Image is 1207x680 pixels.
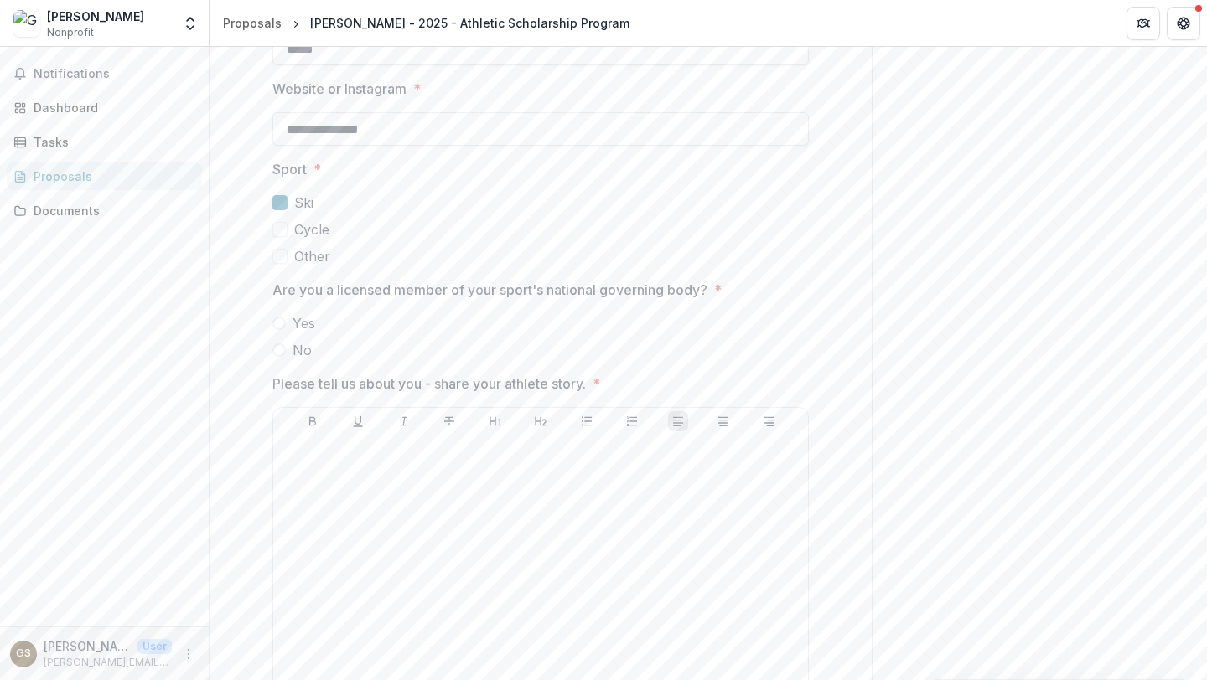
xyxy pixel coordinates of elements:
[34,67,195,81] span: Notifications
[294,246,330,266] span: Other
[293,313,315,333] span: Yes
[439,411,459,431] button: Strike
[216,11,288,35] a: Proposals
[1127,7,1160,40] button: Partners
[13,10,40,37] img: George Steffey
[294,219,329,240] span: Cycle
[216,11,636,35] nav: breadcrumb
[179,644,199,664] button: More
[137,639,172,654] p: User
[34,133,189,151] div: Tasks
[303,411,323,431] button: Bold
[272,280,707,300] p: Are you a licensed member of your sport's national governing body?
[310,14,629,32] div: [PERSON_NAME] - 2025 - Athletic Scholarship Program
[272,79,407,99] p: Website or Instagram
[485,411,505,431] button: Heading 1
[272,373,586,394] p: Please tell us about you - share your athlete story.
[7,128,202,156] a: Tasks
[531,411,551,431] button: Heading 2
[759,411,780,431] button: Align Right
[34,167,189,185] div: Proposals
[394,411,414,431] button: Italicize
[294,193,313,213] span: Ski
[47,25,94,40] span: Nonprofit
[7,94,202,121] a: Dashboard
[668,411,688,431] button: Align Left
[7,60,202,87] button: Notifications
[44,637,131,655] p: [PERSON_NAME]
[622,411,642,431] button: Ordered List
[293,340,312,360] span: No
[44,655,172,670] p: [PERSON_NAME][EMAIL_ADDRESS][PERSON_NAME][DOMAIN_NAME]
[47,8,144,25] div: [PERSON_NAME]
[7,197,202,224] a: Documents
[34,99,189,116] div: Dashboard
[272,159,307,179] p: Sport
[577,411,597,431] button: Bullet List
[1167,7,1200,40] button: Get Help
[348,411,368,431] button: Underline
[7,162,202,190] a: Proposals
[223,14,282,32] div: Proposals
[34,202,189,219] div: Documents
[16,648,31,659] div: George Steffey
[713,411,733,431] button: Align Center
[179,7,202,40] button: Open entity switcher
